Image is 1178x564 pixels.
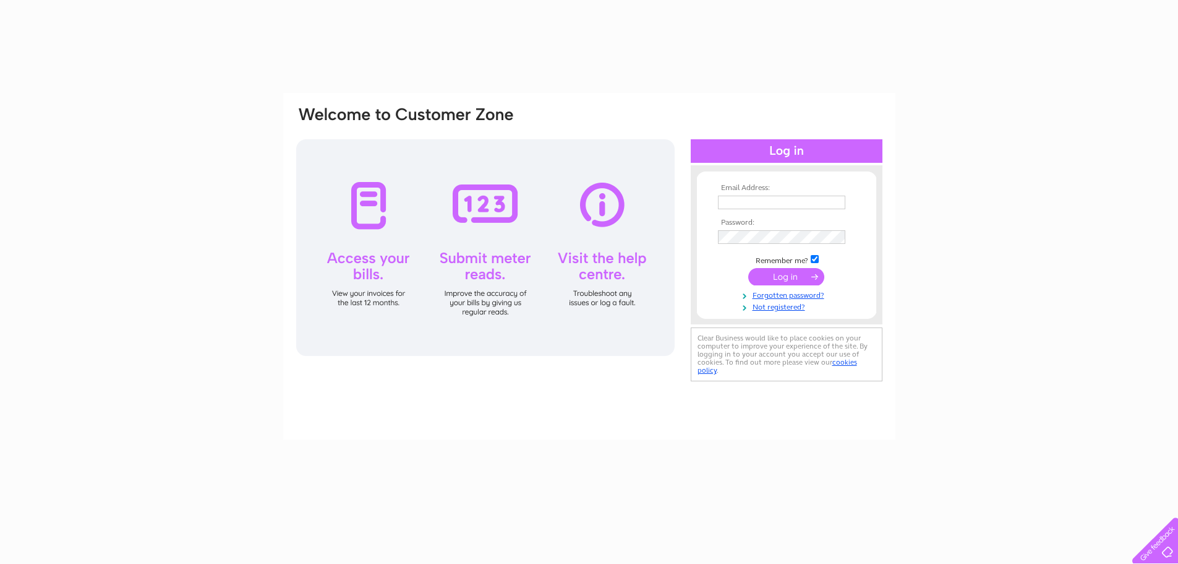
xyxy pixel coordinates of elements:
th: Password: [715,219,858,227]
div: Clear Business would like to place cookies on your computer to improve your experience of the sit... [691,328,882,381]
a: cookies policy [698,358,857,375]
a: Forgotten password? [718,289,858,300]
td: Remember me? [715,253,858,266]
th: Email Address: [715,184,858,193]
input: Submit [748,268,824,285]
a: Not registered? [718,300,858,312]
